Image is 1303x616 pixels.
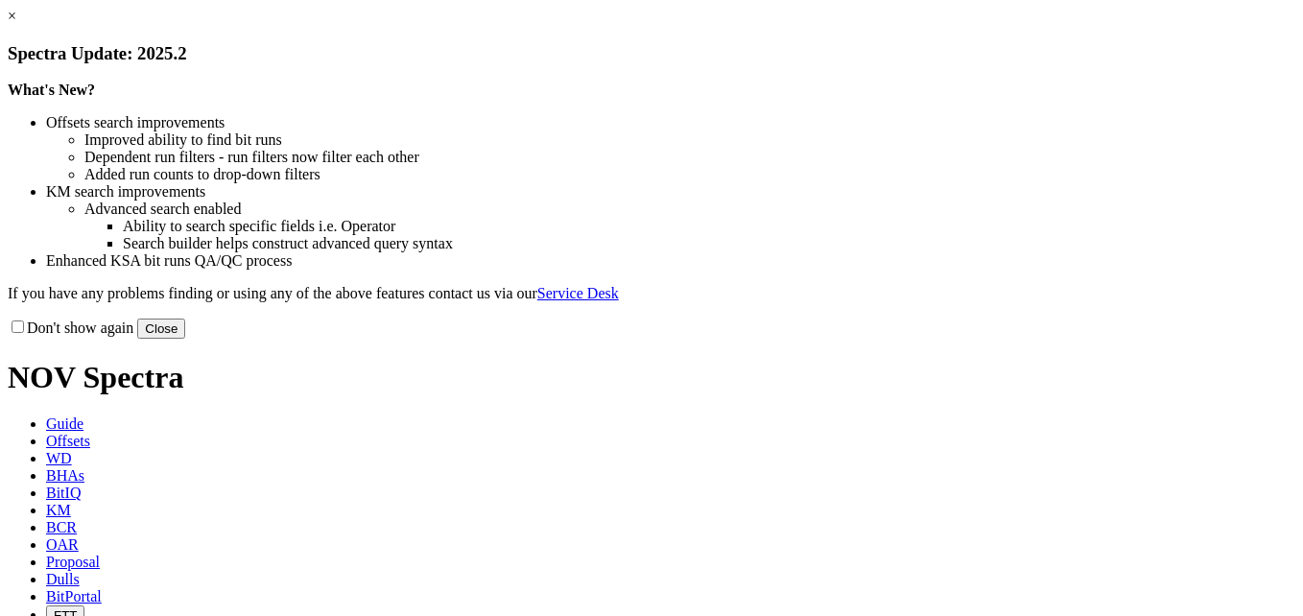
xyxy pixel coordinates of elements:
[84,166,1295,183] li: Added run counts to drop-down filters
[84,149,1295,166] li: Dependent run filters - run filters now filter each other
[8,82,95,98] strong: What's New?
[46,519,77,535] span: BCR
[46,485,81,501] span: BitIQ
[46,114,1295,131] li: Offsets search improvements
[8,8,16,24] a: ×
[46,554,100,570] span: Proposal
[46,415,83,432] span: Guide
[84,131,1295,149] li: Improved ability to find bit runs
[46,252,1295,270] li: Enhanced KSA bit runs QA/QC process
[137,319,185,339] button: Close
[46,183,1295,201] li: KM search improvements
[123,218,1295,235] li: Ability to search specific fields i.e. Operator
[46,433,90,449] span: Offsets
[8,360,1295,395] h1: NOV Spectra
[46,502,71,518] span: KM
[8,320,133,336] label: Don't show again
[8,285,1295,302] p: If you have any problems finding or using any of the above features contact us via our
[8,43,1295,64] h3: Spectra Update: 2025.2
[537,285,619,301] a: Service Desk
[46,536,79,553] span: OAR
[46,571,80,587] span: Dulls
[123,235,1295,252] li: Search builder helps construct advanced query syntax
[46,450,72,466] span: WD
[46,467,84,484] span: BHAs
[84,201,1295,218] li: Advanced search enabled
[12,320,24,333] input: Don't show again
[46,588,102,604] span: BitPortal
